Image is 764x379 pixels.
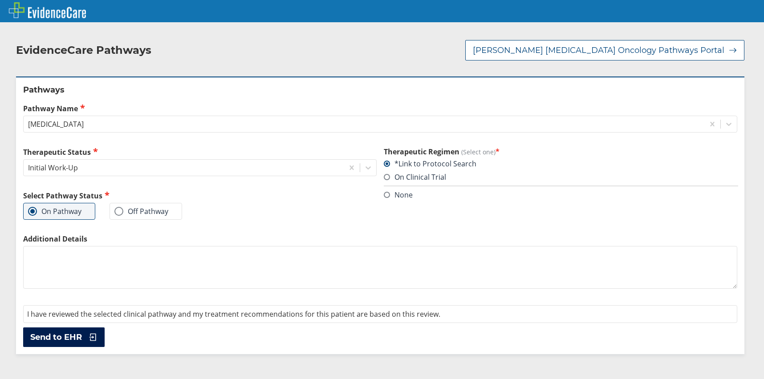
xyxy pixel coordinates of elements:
span: [PERSON_NAME] [MEDICAL_DATA] Oncology Pathways Portal [473,45,724,56]
label: On Clinical Trial [384,172,446,182]
label: *Link to Protocol Search [384,159,476,169]
span: (Select one) [461,148,496,156]
label: Pathway Name [23,103,737,113]
span: I have reviewed the selected clinical pathway and my treatment recommendations for this patient a... [27,309,440,319]
label: On Pathway [28,207,81,216]
h3: Therapeutic Regimen [384,147,737,157]
button: [PERSON_NAME] [MEDICAL_DATA] Oncology Pathways Portal [465,40,744,60]
img: EvidenceCare [9,2,86,18]
h2: EvidenceCare Pathways [16,44,151,57]
label: Off Pathway [114,207,168,216]
label: Therapeutic Status [23,147,377,157]
div: [MEDICAL_DATA] [28,119,84,129]
label: Additional Details [23,234,737,244]
div: Initial Work-Up [28,163,78,173]
h2: Pathways [23,85,737,95]
label: None [384,190,413,200]
h2: Select Pathway Status [23,190,377,201]
span: Send to EHR [30,332,82,343]
button: Send to EHR [23,327,105,347]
